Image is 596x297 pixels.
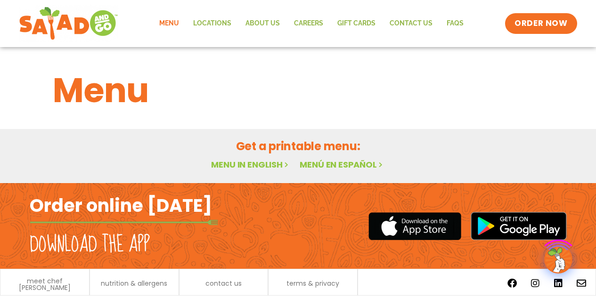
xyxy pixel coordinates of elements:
a: Menu in English [211,159,290,170]
a: FAQs [440,13,471,34]
a: nutrition & allergens [101,280,167,287]
a: terms & privacy [286,280,339,287]
a: Careers [287,13,330,34]
h2: Download the app [30,232,150,258]
a: Contact Us [383,13,440,34]
h2: Get a printable menu: [53,138,544,154]
a: ORDER NOW [505,13,577,34]
a: About Us [238,13,287,34]
a: contact us [205,280,242,287]
img: fork [30,220,218,225]
h2: Order online [DATE] [30,194,212,217]
a: Locations [186,13,238,34]
a: GIFT CARDS [330,13,383,34]
a: Menu [152,13,186,34]
a: meet chef [PERSON_NAME] [5,278,84,291]
img: google_play [471,212,567,240]
nav: Menu [152,13,471,34]
img: appstore [368,211,461,241]
img: new-SAG-logo-768×292 [19,5,118,42]
a: Menú en español [300,159,384,170]
h1: Menu [53,65,544,116]
span: ORDER NOW [514,18,567,29]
